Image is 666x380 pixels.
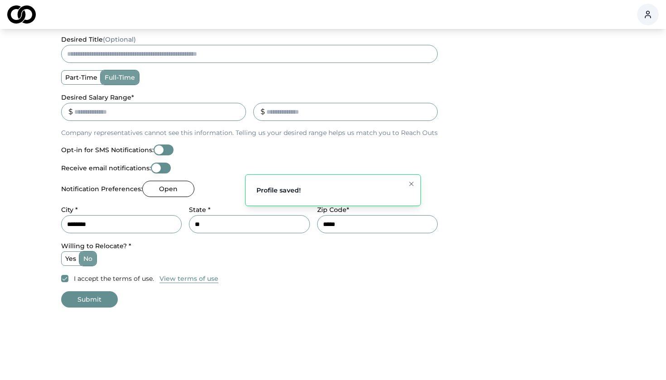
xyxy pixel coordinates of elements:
div: $ [261,106,265,117]
label: Desired Salary Range * [61,93,134,101]
label: Willing to Relocate? * [61,242,131,250]
button: View terms of use [159,274,218,283]
label: yes [62,252,80,265]
label: Opt-in for SMS Notifications: [61,147,154,153]
label: Notification Preferences: [61,186,142,192]
img: logo [7,5,36,24]
label: I accept the terms of use. [74,274,154,283]
button: Submit [61,291,118,308]
div: $ [68,106,73,117]
button: Open [142,181,194,197]
span: (Optional) [103,35,136,43]
a: View terms of use [159,273,218,284]
label: Zip Code* [317,206,349,214]
p: Company representatives cannot see this information. Telling us your desired range helps us match... [61,128,438,137]
label: no [80,252,96,265]
label: desired title [61,35,136,43]
label: City * [61,206,78,214]
label: Receive email notifications: [61,165,151,171]
label: _ [253,93,256,101]
label: full-time [101,71,139,84]
label: part-time [62,71,101,84]
label: State * [189,206,211,214]
div: Profile saved! [256,186,301,195]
